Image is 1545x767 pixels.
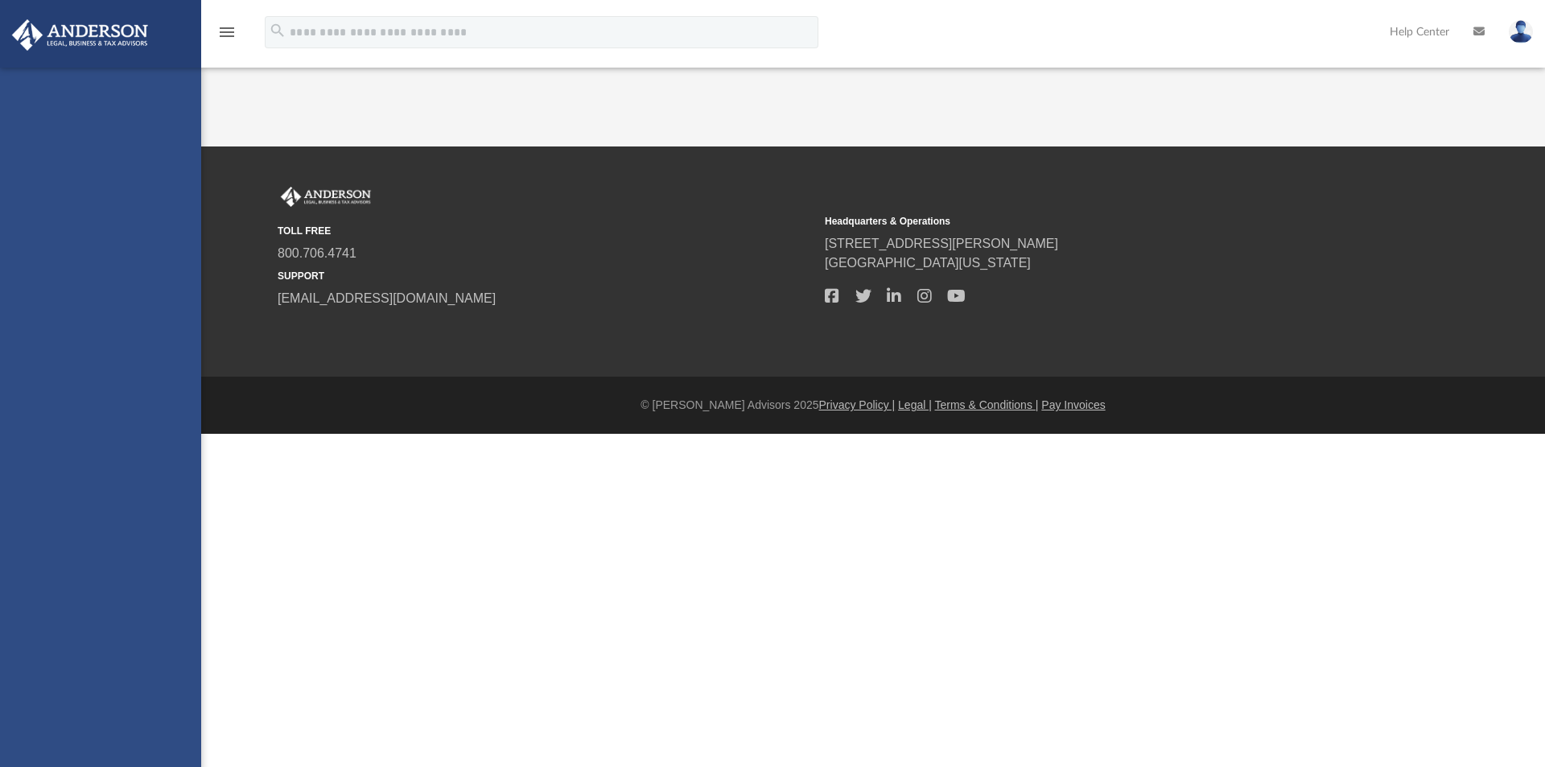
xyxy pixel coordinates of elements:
a: 800.706.4741 [278,246,356,260]
small: TOLL FREE [278,224,814,238]
a: Privacy Policy | [819,398,896,411]
a: Legal | [898,398,932,411]
small: Headquarters & Operations [825,214,1361,229]
img: Anderson Advisors Platinum Portal [7,19,153,51]
img: User Pic [1509,20,1533,43]
i: menu [217,23,237,42]
a: Pay Invoices [1041,398,1105,411]
small: SUPPORT [278,269,814,283]
img: Anderson Advisors Platinum Portal [278,187,374,208]
a: Terms & Conditions | [935,398,1039,411]
a: [GEOGRAPHIC_DATA][US_STATE] [825,256,1031,270]
a: [EMAIL_ADDRESS][DOMAIN_NAME] [278,291,496,305]
a: menu [217,31,237,42]
div: © [PERSON_NAME] Advisors 2025 [201,397,1545,414]
a: [STREET_ADDRESS][PERSON_NAME] [825,237,1058,250]
i: search [269,22,286,39]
